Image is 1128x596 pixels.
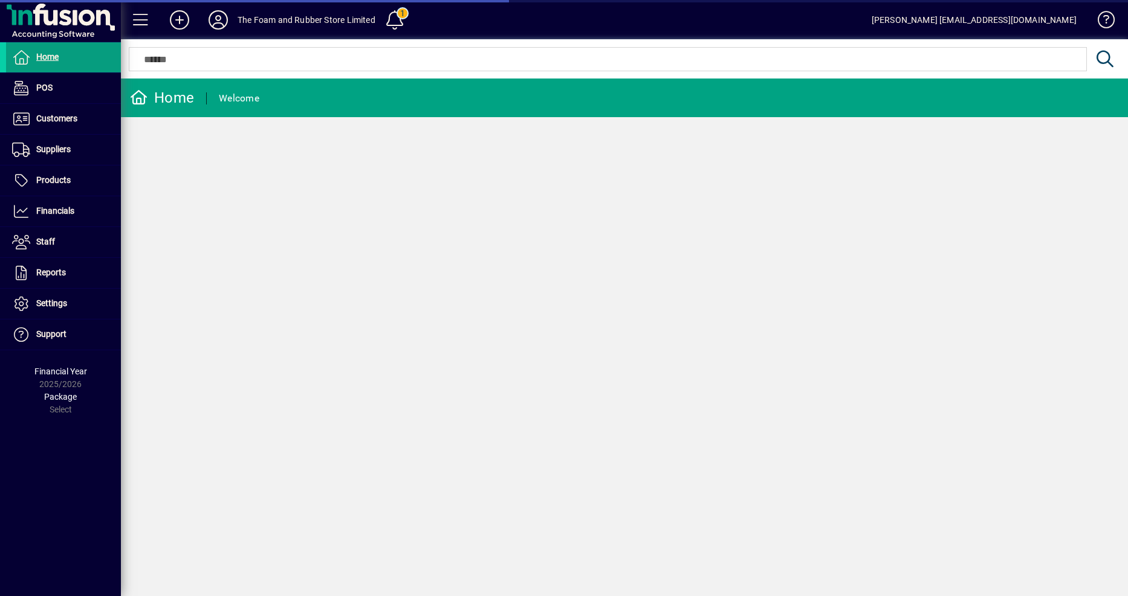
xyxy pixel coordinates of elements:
[36,329,66,339] span: Support
[44,392,77,402] span: Package
[238,10,375,30] div: The Foam and Rubber Store Limited
[160,9,199,31] button: Add
[6,104,121,134] a: Customers
[6,135,121,165] a: Suppliers
[36,114,77,123] span: Customers
[6,73,121,103] a: POS
[6,258,121,288] a: Reports
[199,9,238,31] button: Profile
[6,165,121,196] a: Products
[36,52,59,62] span: Home
[6,227,121,257] a: Staff
[36,298,67,308] span: Settings
[130,88,194,107] div: Home
[36,268,66,277] span: Reports
[34,367,87,376] span: Financial Year
[36,206,74,216] span: Financials
[872,10,1077,30] div: [PERSON_NAME] [EMAIL_ADDRESS][DOMAIN_NAME]
[1089,2,1113,42] a: Knowledge Base
[219,89,259,108] div: Welcome
[36,144,71,154] span: Suppliers
[36,237,55,246] span: Staff
[36,175,71,185] span: Products
[6,196,121,226] a: Financials
[6,319,121,350] a: Support
[36,83,53,92] span: POS
[6,289,121,319] a: Settings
